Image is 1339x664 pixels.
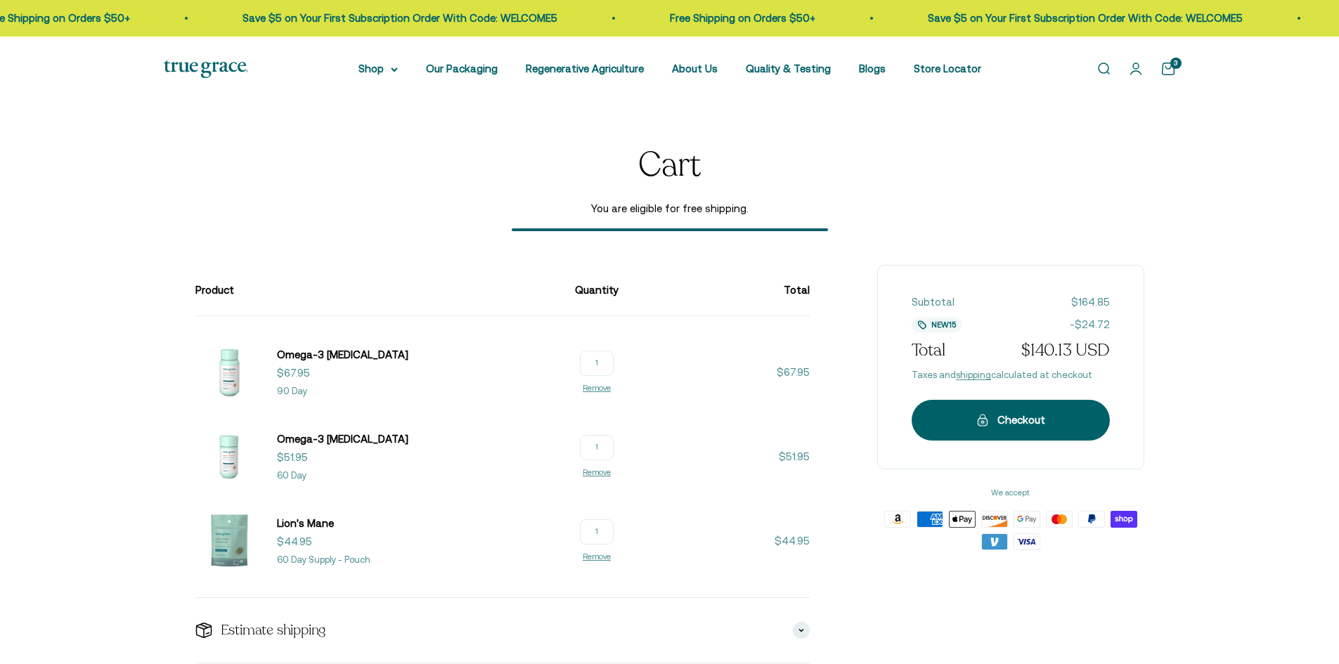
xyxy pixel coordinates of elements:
[195,423,263,490] img: Omega-3 Fish Oil
[277,346,408,363] a: Omega-3 [MEDICAL_DATA]
[242,10,557,27] p: Save $5 on Your First Subscription Order With Code: WELCOME5
[746,63,831,74] a: Quality & Testing
[1071,294,1110,311] span: $164.85
[912,294,955,311] span: Subtotal
[358,60,398,77] summary: Shop
[877,486,1144,500] span: We accept
[630,265,810,316] th: Total
[1021,339,1109,363] span: $140.13 USD
[195,598,810,663] summary: Estimate shipping
[580,351,614,376] input: Change quantity
[512,200,828,217] span: You are eligible for free shipping.
[928,10,1243,27] p: Save $5 on Your First Subscription Order With Code: WELCOME5
[583,552,611,561] a: Remove
[672,63,718,74] a: About Us
[195,265,564,316] th: Product
[526,63,644,74] a: Regenerative Agriculture
[670,12,815,24] a: Free Shipping on Orders $50+
[277,431,408,448] a: Omega-3 [MEDICAL_DATA]
[956,370,991,380] a: shipping
[277,517,334,529] span: Lion's Mane
[630,507,810,597] td: $44.95
[277,533,312,550] sale-price: $44.95
[277,553,370,568] p: 60 Day Supply - Pouch
[912,400,1110,441] button: Checkout
[580,435,614,460] input: Change quantity
[630,423,810,507] td: $51.95
[583,468,611,476] a: Remove
[221,620,326,640] span: Estimate shipping
[277,365,310,382] sale-price: $67.95
[277,469,306,483] p: 60 Day
[912,339,945,363] span: Total
[859,63,886,74] a: Blogs
[630,316,810,424] td: $67.95
[1170,58,1182,69] cart-count: 3
[1070,316,1110,333] span: -$24.72
[912,318,962,333] div: NEW15
[914,63,981,74] a: Store Locator
[580,519,614,545] input: Change quantity
[638,147,700,184] h1: Cart
[940,412,1082,429] div: Checkout
[277,449,308,466] sale-price: $51.95
[277,433,408,445] span: Omega-3 [MEDICAL_DATA]
[912,368,1110,383] span: Taxes and calculated at checkout
[564,265,630,316] th: Quantity
[277,349,408,360] span: Omega-3 [MEDICAL_DATA]
[277,384,307,399] p: 90 Day
[195,339,263,406] img: Omega-3 Fish Oil
[277,515,334,532] a: Lion's Mane
[426,63,498,74] a: Our Packaging
[195,507,263,575] img: Lion's Mane Mushroom Supplement for Brain, Nerve&Cognitive Support* - 1 g daily supports brain he...
[583,384,611,392] a: Remove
